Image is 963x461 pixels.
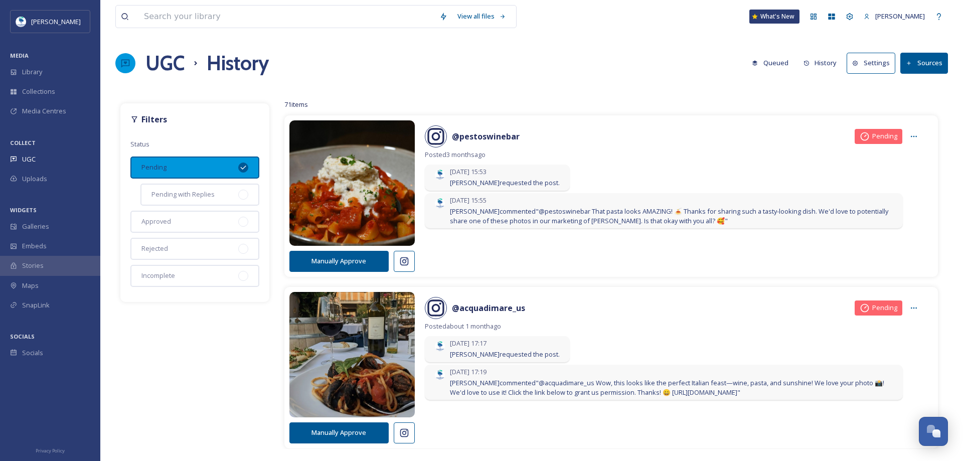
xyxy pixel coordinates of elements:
[151,190,215,199] span: Pending with Replies
[36,447,65,454] span: Privacy Policy
[22,300,50,310] span: SnapLink
[141,114,167,125] strong: Filters
[425,150,923,160] span: Posted 3 months ago
[798,53,842,73] button: History
[22,155,36,164] span: UGC
[141,244,168,253] span: Rejected
[435,370,445,380] img: download.jpeg
[450,196,893,205] span: [DATE] 15:55
[31,17,81,26] span: [PERSON_NAME]
[22,174,47,184] span: Uploads
[450,207,893,226] span: [PERSON_NAME] commented "@pestoswinebar That pasta looks AMAZING! 🍝 Thanks for sharing such a tas...
[141,163,167,172] span: Pending
[450,367,893,377] span: [DATE] 17:19
[10,52,29,59] span: MEDIA
[130,139,149,148] span: Status
[747,53,793,73] button: Queued
[872,303,897,313] span: Pending
[919,417,948,446] button: Open Chat
[452,302,525,314] strong: @ acquadimare_us
[16,17,26,27] img: download.jpeg
[450,167,560,177] span: [DATE] 15:53
[141,271,175,280] span: Incomplete
[452,130,520,142] a: @pestoswinebar
[207,48,269,78] h1: History
[139,6,434,28] input: Search your library
[450,350,560,359] span: [PERSON_NAME] requested the post.
[425,322,923,331] span: Posted about 1 month ago
[450,178,560,188] span: [PERSON_NAME] requested the post.
[859,7,930,26] a: [PERSON_NAME]
[22,106,66,116] span: Media Centres
[875,12,925,21] span: [PERSON_NAME]
[847,53,900,73] a: Settings
[452,7,511,26] a: View all files
[22,67,42,77] span: Library
[22,281,39,290] span: Maps
[452,131,520,142] strong: @ pestoswinebar
[289,279,415,430] img: 18075044135102805.jpg
[452,302,525,314] a: @acquadimare_us
[145,48,185,78] a: UGC
[36,444,65,456] a: Privacy Policy
[22,222,49,231] span: Galleries
[10,139,36,146] span: COLLECT
[289,251,389,271] button: Manually Approve
[10,206,37,214] span: WIDGETS
[289,108,415,258] img: 518240811_18517143106023948_1280822928872643024_n.jpg
[141,217,171,226] span: Approved
[900,53,948,73] button: Sources
[435,341,445,351] img: download.jpeg
[22,241,47,251] span: Embeds
[22,87,55,96] span: Collections
[747,53,798,73] a: Queued
[749,10,799,24] a: What's New
[284,100,308,109] span: 71 items
[289,422,389,443] button: Manually Approve
[435,198,445,208] img: download.jpeg
[450,339,560,348] span: [DATE] 17:17
[10,333,35,340] span: SOCIALS
[872,131,897,141] span: Pending
[798,53,847,73] a: History
[22,261,44,270] span: Stories
[450,378,893,397] span: [PERSON_NAME] commented "@acquadimare_us Wow, this looks like the perfect Italian feast—wine, pas...
[847,53,895,73] button: Settings
[435,170,445,180] img: download.jpeg
[22,348,43,358] span: Socials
